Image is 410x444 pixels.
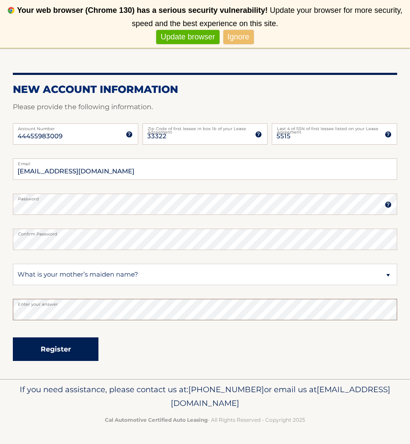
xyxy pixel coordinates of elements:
input: Zip Code [143,123,268,145]
p: If you need assistance, please contact us at: or email us at [13,383,397,410]
a: Update browser [156,30,219,44]
strong: Cal Automotive Certified Auto Leasing [105,417,208,423]
button: Register [13,337,98,361]
img: tooltip.svg [385,131,392,138]
img: tooltip.svg [126,131,133,138]
label: Zip Code of first lessee in box 1b of your Lease Agreement [143,123,268,134]
p: Please provide the following information. [13,101,397,113]
span: [EMAIL_ADDRESS][DOMAIN_NAME] [171,384,390,408]
span: [PHONE_NUMBER] [188,384,264,394]
b: Your web browser (Chrome 130) has a serious security vulnerability! [17,6,268,15]
img: tooltip.svg [255,131,262,138]
input: SSN or EIN (last 4 digits only) [272,123,397,145]
span: Update your browser for more security, speed and the best experience on this site. [132,6,402,28]
input: Account Number [13,123,138,145]
h2: New Account Information [13,83,397,96]
p: - All Rights Reserved - Copyright 2025 [13,415,397,424]
img: tooltip.svg [385,201,392,208]
label: Email [13,158,397,165]
label: Confirm Password [13,229,397,235]
label: Enter your answer [13,299,397,306]
a: Ignore [223,30,254,44]
label: Account Number [13,123,138,130]
input: Email [13,158,397,180]
label: Last 4 of SSN of first lessee listed on your Lease Agreement [272,123,397,134]
label: Password [13,194,397,200]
